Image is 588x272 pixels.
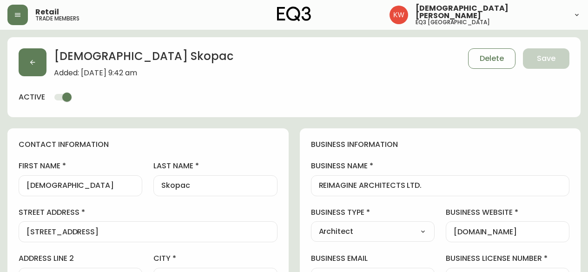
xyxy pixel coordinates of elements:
[311,139,570,150] h4: business information
[54,48,233,69] h2: [DEMOGRAPHIC_DATA] Skopac
[153,161,277,171] label: last name
[446,207,569,218] label: business website
[54,69,233,77] span: Added: [DATE] 9:42 am
[390,6,408,24] img: f33162b67396b0982c40ce2a87247151
[19,92,45,102] h4: active
[416,5,566,20] span: [DEMOGRAPHIC_DATA][PERSON_NAME]
[468,48,515,69] button: Delete
[19,207,277,218] label: street address
[454,227,562,236] input: https://www.designshop.com
[277,7,311,21] img: logo
[19,253,142,264] label: address line 2
[19,161,142,171] label: first name
[480,53,504,64] span: Delete
[35,16,79,21] h5: trade members
[153,253,277,264] label: city
[446,253,569,264] label: business license number
[311,161,570,171] label: business name
[35,8,59,16] span: Retail
[311,207,435,218] label: business type
[416,20,490,25] h5: eq3 [GEOGRAPHIC_DATA]
[19,139,277,150] h4: contact information
[311,253,435,264] label: business email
